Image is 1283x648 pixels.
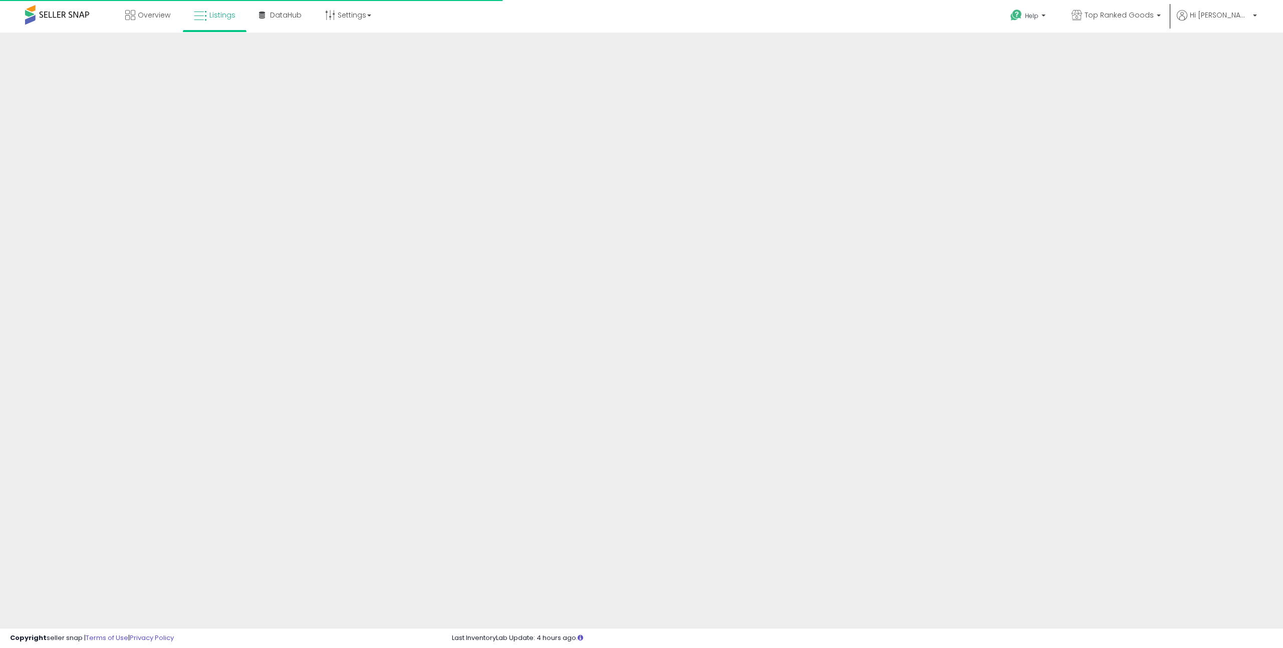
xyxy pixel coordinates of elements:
[1010,9,1022,22] i: Get Help
[138,10,170,20] span: Overview
[209,10,235,20] span: Listings
[1002,2,1056,33] a: Help
[1025,12,1039,20] span: Help
[270,10,302,20] span: DataHub
[1190,10,1250,20] span: Hi [PERSON_NAME]
[1085,10,1154,20] span: Top Ranked Goods
[1177,10,1257,33] a: Hi [PERSON_NAME]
